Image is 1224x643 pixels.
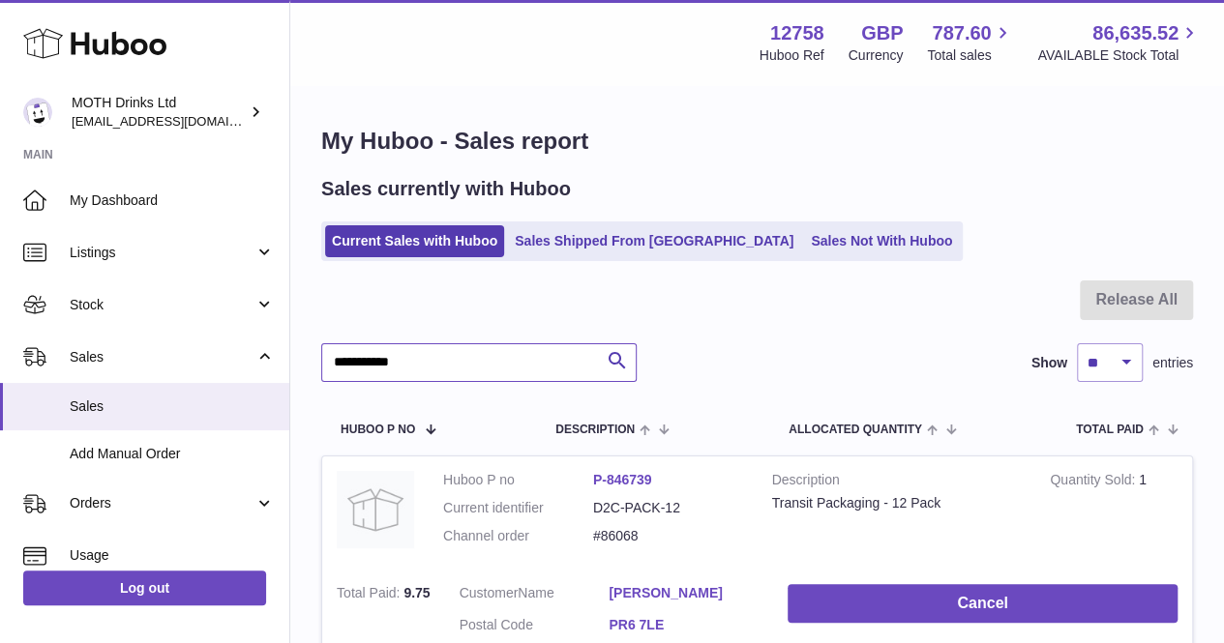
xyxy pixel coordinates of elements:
[760,46,824,65] div: Huboo Ref
[1076,424,1144,436] span: Total paid
[403,585,430,600] span: 9.75
[927,20,1013,65] a: 787.60 Total sales
[337,471,414,548] img: no-photo.jpg
[932,20,991,46] span: 787.60
[443,471,593,489] dt: Huboo P no
[609,616,759,634] a: PR6 7LE
[337,585,403,605] strong: Total Paid
[861,20,903,46] strong: GBP
[1050,472,1139,492] strong: Quantity Sold
[70,494,254,512] span: Orders
[321,176,571,202] h2: Sales currently with Huboo
[789,424,922,436] span: ALLOCATED Quantity
[70,348,254,366] span: Sales
[341,424,415,436] span: Huboo P no
[804,225,959,257] a: Sales Not With Huboo
[1037,46,1201,65] span: AVAILABLE Stock Total
[772,471,1022,494] strong: Description
[443,527,593,545] dt: Channel order
[1092,20,1179,46] span: 86,635.52
[70,296,254,314] span: Stock
[325,225,504,257] a: Current Sales with Huboo
[593,472,652,487] a: P-846739
[927,46,1013,65] span: Total sales
[849,46,904,65] div: Currency
[788,584,1178,624] button: Cancel
[23,98,52,127] img: orders@mothdrinks.com
[72,113,284,129] span: [EMAIL_ADDRESS][DOMAIN_NAME]
[460,584,610,607] dt: Name
[1035,456,1192,570] td: 1
[70,191,275,210] span: My Dashboard
[23,570,266,605] a: Log out
[72,94,246,131] div: MOTH Drinks Ltd
[555,424,635,436] span: Description
[460,616,610,639] dt: Postal Code
[609,584,759,602] a: [PERSON_NAME]
[460,585,519,600] span: Customer
[70,546,275,565] span: Usage
[70,244,254,262] span: Listings
[70,397,275,416] span: Sales
[70,445,275,463] span: Add Manual Order
[508,225,800,257] a: Sales Shipped From [GEOGRAPHIC_DATA]
[1031,354,1067,372] label: Show
[1037,20,1201,65] a: 86,635.52 AVAILABLE Stock Total
[1152,354,1193,372] span: entries
[593,527,743,545] dd: #86068
[443,499,593,517] dt: Current identifier
[593,499,743,517] dd: D2C-PACK-12
[770,20,824,46] strong: 12758
[321,126,1193,157] h1: My Huboo - Sales report
[772,494,1022,512] div: Transit Packaging - 12 Pack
